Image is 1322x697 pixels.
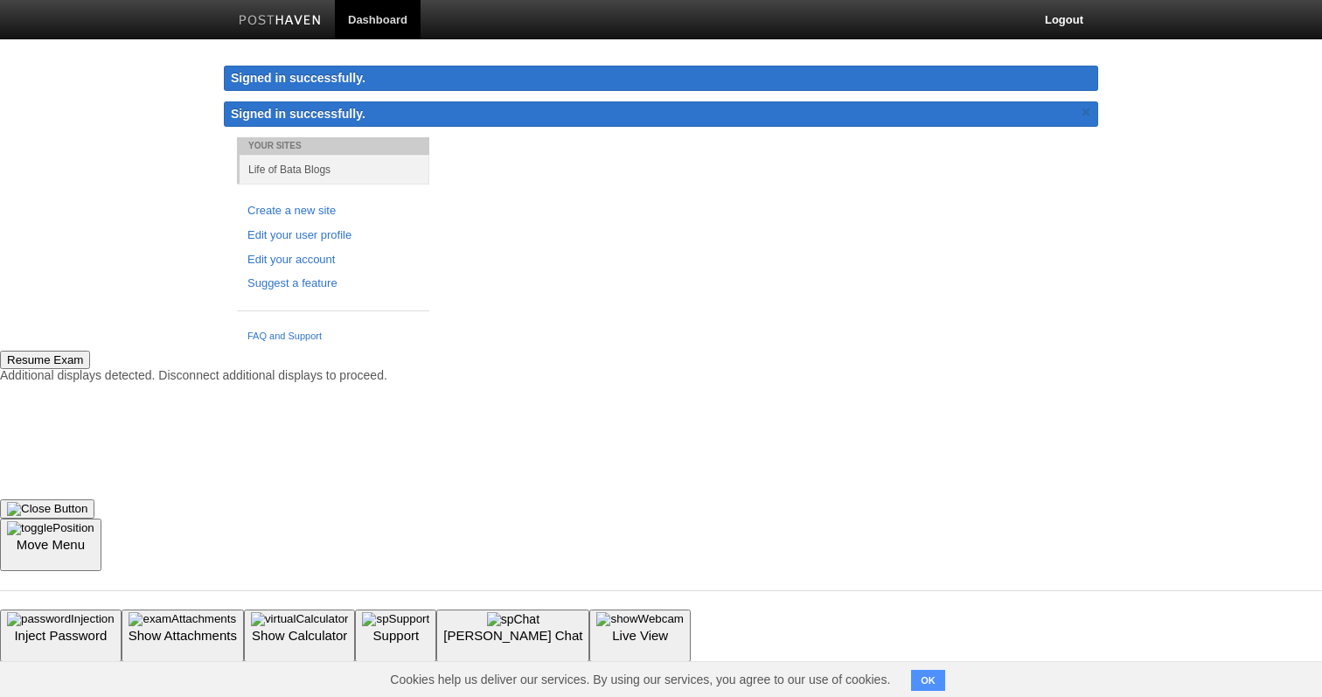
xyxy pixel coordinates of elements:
[247,275,419,293] a: Suggest a feature
[129,612,236,626] img: examAttachments
[596,626,683,645] p: Live View
[231,107,365,121] span: Signed in successfully.
[362,612,429,626] img: spSupport
[240,155,429,184] a: Life of Bata Blogs
[443,626,582,645] p: [PERSON_NAME] Chat
[362,626,429,645] p: Support
[129,626,237,645] p: Show Attachments
[224,66,1098,91] div: Signed in successfully.
[7,502,87,516] img: Close Button
[372,662,908,697] span: Cookies help us deliver our services. By using our services, you agree to our use of cookies.
[244,610,356,662] button: Show Calculator
[487,612,539,626] img: spChat
[596,612,683,626] img: showWebcam
[237,137,429,155] li: Your Sites
[247,202,419,220] a: Create a new site
[1078,101,1094,123] a: ×
[7,626,115,645] p: Inject Password
[7,612,115,626] img: passwordInjection
[7,521,94,535] img: togglePosition
[247,227,419,245] a: Edit your user profile
[355,610,436,662] button: Support
[7,535,94,554] p: Move Menu
[251,612,349,626] img: virtualCalculator
[436,610,589,662] button: spChat[PERSON_NAME] Chat
[247,251,419,269] a: Edit your account
[251,626,349,645] p: Show Calculator
[911,670,945,691] button: OK
[247,329,419,345] a: FAQ and Support
[239,15,322,28] img: Posthaven-bar
[589,610,690,662] button: Live View
[122,610,244,662] button: Show Attachments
